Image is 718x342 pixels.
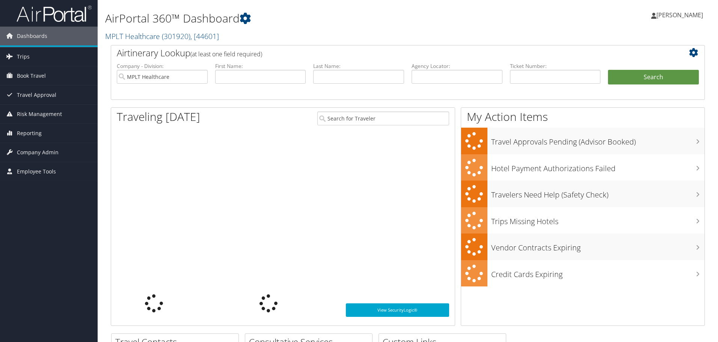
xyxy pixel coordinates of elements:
[491,160,704,174] h3: Hotel Payment Authorizations Failed
[491,239,704,253] h3: Vendor Contracts Expiring
[461,128,704,154] a: Travel Approvals Pending (Advisor Booked)
[117,62,208,70] label: Company - Division:
[491,265,704,280] h3: Credit Cards Expiring
[105,31,219,41] a: MPLT Healthcare
[412,62,502,70] label: Agency Locator:
[17,124,42,143] span: Reporting
[117,109,200,125] h1: Traveling [DATE]
[461,260,704,287] a: Credit Cards Expiring
[461,109,704,125] h1: My Action Items
[162,31,190,41] span: ( 301920 )
[17,143,59,162] span: Company Admin
[17,27,47,45] span: Dashboards
[17,86,56,104] span: Travel Approval
[190,50,262,58] span: (at least one field required)
[17,47,30,66] span: Trips
[461,181,704,207] a: Travelers Need Help (Safety Check)
[117,47,649,59] h2: Airtinerary Lookup
[656,11,703,19] span: [PERSON_NAME]
[651,4,710,26] a: [PERSON_NAME]
[510,62,601,70] label: Ticket Number:
[190,31,219,41] span: , [ 44601 ]
[215,62,306,70] label: First Name:
[17,105,62,124] span: Risk Management
[313,62,404,70] label: Last Name:
[491,186,704,200] h3: Travelers Need Help (Safety Check)
[461,154,704,181] a: Hotel Payment Authorizations Failed
[461,234,704,260] a: Vendor Contracts Expiring
[17,66,46,85] span: Book Travel
[608,70,699,85] button: Search
[105,11,509,26] h1: AirPortal 360™ Dashboard
[346,303,449,317] a: View SecurityLogic®
[17,5,92,23] img: airportal-logo.png
[461,207,704,234] a: Trips Missing Hotels
[491,133,704,147] h3: Travel Approvals Pending (Advisor Booked)
[17,162,56,181] span: Employee Tools
[317,111,449,125] input: Search for Traveler
[491,212,704,227] h3: Trips Missing Hotels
